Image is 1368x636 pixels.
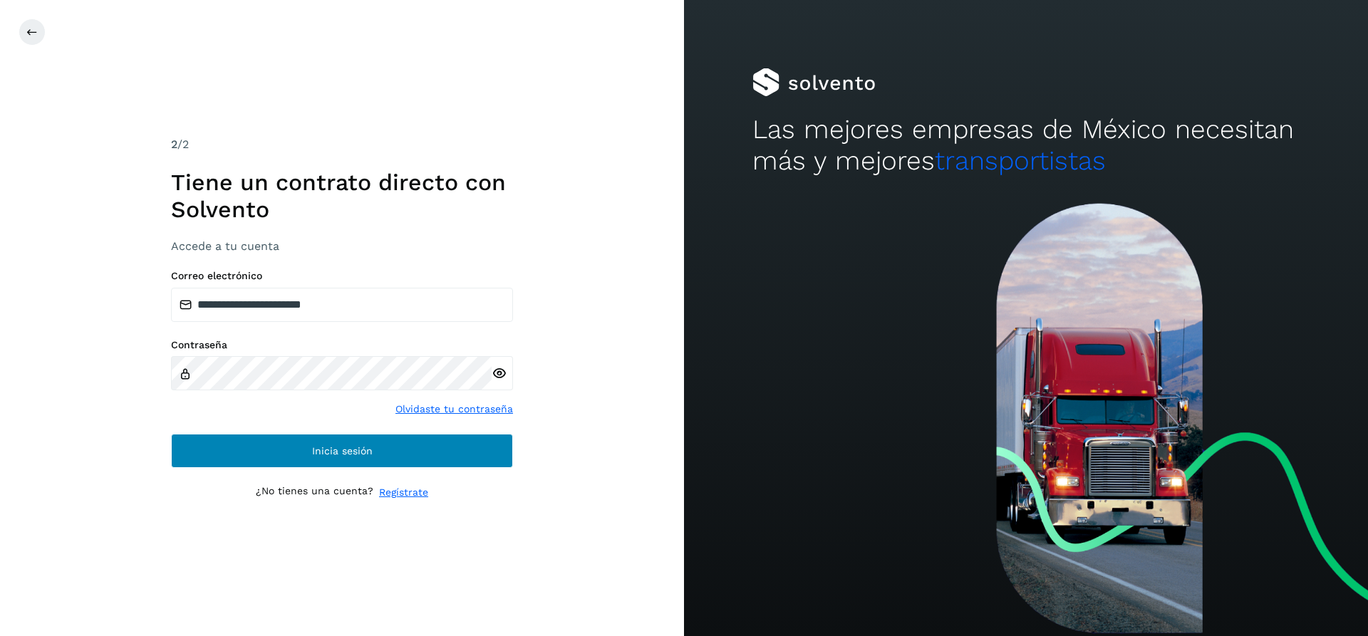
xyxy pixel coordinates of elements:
[171,136,513,153] div: /2
[752,114,1300,177] h2: Las mejores empresas de México necesitan más y mejores
[171,169,513,224] h1: Tiene un contrato directo con Solvento
[171,339,513,351] label: Contraseña
[395,402,513,417] a: Olvidaste tu contraseña
[171,239,513,253] h3: Accede a tu cuenta
[171,270,513,282] label: Correo electrónico
[256,485,373,500] p: ¿No tienes una cuenta?
[379,485,428,500] a: Regístrate
[171,137,177,151] span: 2
[312,446,373,456] span: Inicia sesión
[171,434,513,468] button: Inicia sesión
[935,145,1106,176] span: transportistas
